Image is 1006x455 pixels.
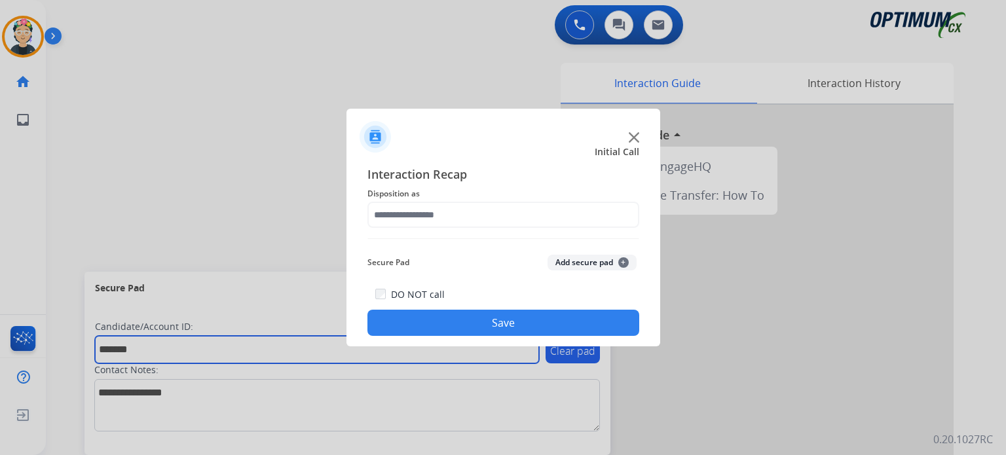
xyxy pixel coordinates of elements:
[367,255,409,270] span: Secure Pad
[933,431,993,447] p: 0.20.1027RC
[618,257,629,268] span: +
[360,121,391,153] img: contactIcon
[367,165,639,186] span: Interaction Recap
[548,255,637,270] button: Add secure pad+
[367,310,639,336] button: Save
[595,145,639,158] span: Initial Call
[367,186,639,202] span: Disposition as
[367,238,639,239] img: contact-recap-line.svg
[391,288,445,301] label: DO NOT call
